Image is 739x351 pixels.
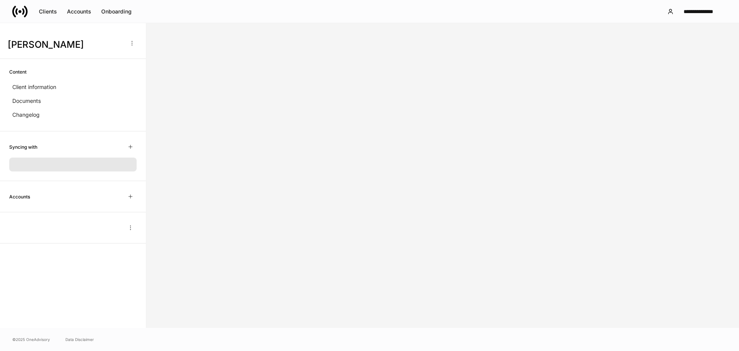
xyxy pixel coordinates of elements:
[8,39,123,51] h3: [PERSON_NAME]
[67,8,91,15] div: Accounts
[12,83,56,91] p: Client information
[101,8,132,15] div: Onboarding
[34,5,62,18] button: Clients
[39,8,57,15] div: Clients
[96,5,137,18] button: Onboarding
[9,94,137,108] a: Documents
[65,336,94,343] a: Data Disclaimer
[12,336,50,343] span: © 2025 OneAdvisory
[9,68,27,76] h6: Content
[9,143,37,151] h6: Syncing with
[9,193,30,200] h6: Accounts
[12,111,40,119] p: Changelog
[12,97,41,105] p: Documents
[9,108,137,122] a: Changelog
[9,80,137,94] a: Client information
[62,5,96,18] button: Accounts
